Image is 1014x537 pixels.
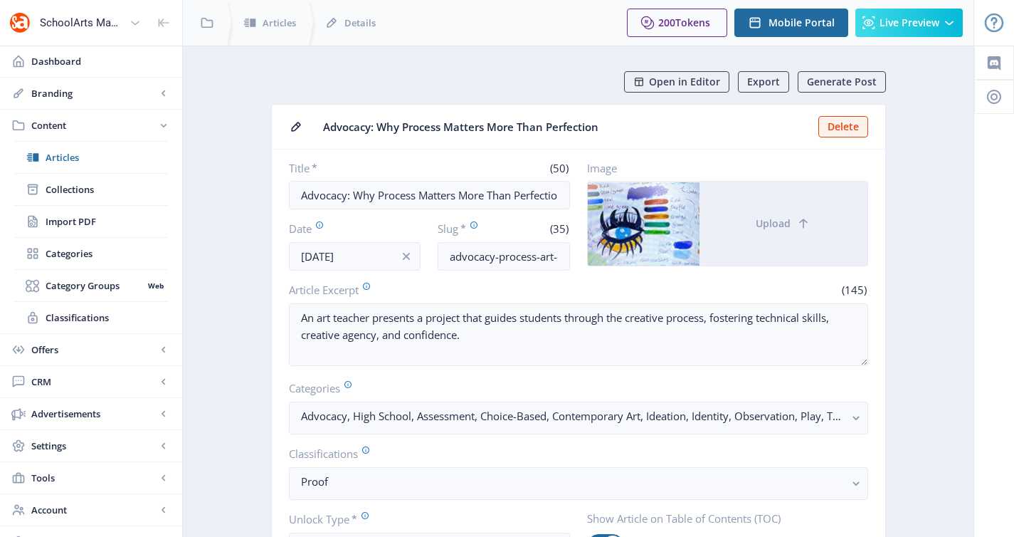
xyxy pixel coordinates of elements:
span: Classifications [46,311,168,325]
button: Open in Editor [624,71,729,93]
span: Tokens [675,16,710,29]
button: Upload [699,182,867,266]
label: Article Excerpt [289,282,573,298]
span: Tools [31,471,157,485]
a: Articles [14,142,168,173]
input: this-is-how-a-slug-looks-like [438,242,570,271]
span: Categories [46,246,168,261]
span: Mobile Portal [769,17,835,28]
span: Details [344,16,376,30]
label: Categories [289,380,857,396]
span: Articles [46,150,168,165]
span: Articles [263,16,296,30]
nb-icon: info [399,249,413,264]
label: Slug [438,221,498,236]
label: Classifications [289,446,857,462]
span: Branding [31,86,157,100]
span: Export [747,76,780,88]
button: Mobile Portal [734,9,848,37]
button: 200Tokens [627,9,727,37]
a: Import PDF [14,206,168,237]
span: Advertisements [31,407,157,421]
a: Category GroupsWeb [14,270,168,301]
button: info [392,242,421,271]
a: Classifications [14,302,168,333]
span: Open in Editor [649,76,720,88]
span: Account [31,503,157,517]
label: Title [289,161,424,175]
span: (50) [548,161,570,175]
img: properties.app_icon.png [9,11,31,34]
button: Proof [289,467,868,500]
span: Upload [756,218,791,229]
nb-badge: Web [143,278,168,293]
span: Advocacy: Why Process Matters More Than Perfection [323,120,810,135]
span: Import PDF [46,214,168,229]
div: SchoolArts Magazine [40,7,124,38]
span: Collections [46,182,168,197]
label: Image [587,161,857,175]
span: (35) [548,221,570,236]
nb-select-label: Advocacy, High School, Assessment, Choice-Based, Contemporary Art, Ideation, Identity, Observatio... [301,407,845,424]
a: Categories [14,238,168,269]
button: Live Preview [855,9,963,37]
span: Live Preview [880,17,939,28]
button: Generate Post [798,71,886,93]
label: Date [289,221,410,236]
button: Advocacy, High School, Assessment, Choice-Based, Contemporary Art, Ideation, Identity, Observatio... [289,402,868,434]
nb-select-label: Proof [301,473,845,490]
button: Delete [818,116,868,137]
input: Publishing Date [289,242,421,271]
span: Generate Post [807,76,877,88]
span: Settings [31,439,157,453]
span: Offers [31,343,157,357]
a: Collections [14,174,168,205]
button: Export [738,71,789,93]
span: Content [31,118,157,132]
input: Type Article Title ... [289,181,570,209]
span: Category Groups [46,278,143,293]
span: CRM [31,375,157,389]
span: Dashboard [31,54,171,68]
span: (145) [840,283,868,297]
